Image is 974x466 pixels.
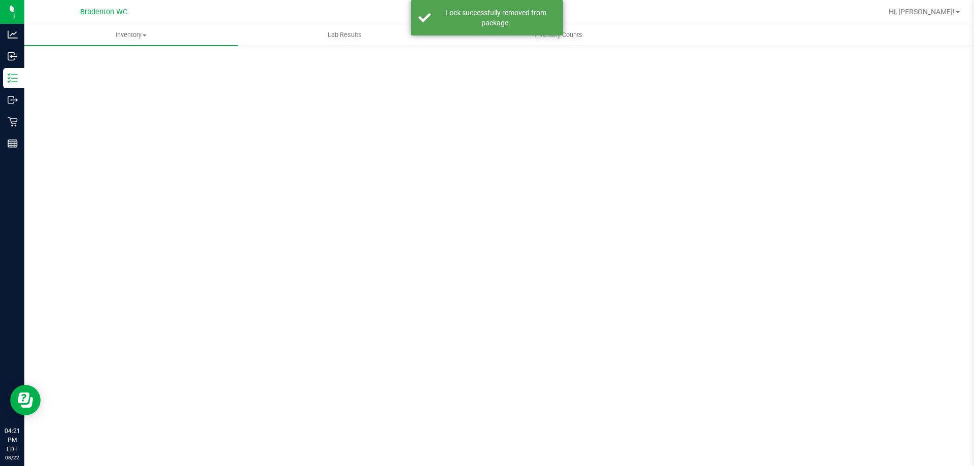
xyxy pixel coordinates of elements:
[10,385,41,415] iframe: Resource center
[8,117,18,127] inline-svg: Retail
[238,24,451,46] a: Lab Results
[8,73,18,83] inline-svg: Inventory
[8,51,18,61] inline-svg: Inbound
[24,24,238,46] a: Inventory
[8,138,18,149] inline-svg: Reports
[5,454,20,461] p: 08/22
[80,8,127,16] span: Bradenton WC
[5,426,20,454] p: 04:21 PM EDT
[889,8,955,16] span: Hi, [PERSON_NAME]!
[314,30,375,40] span: Lab Results
[436,8,555,28] div: Lock successfully removed from package.
[8,29,18,40] inline-svg: Analytics
[8,95,18,105] inline-svg: Outbound
[24,30,238,40] span: Inventory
